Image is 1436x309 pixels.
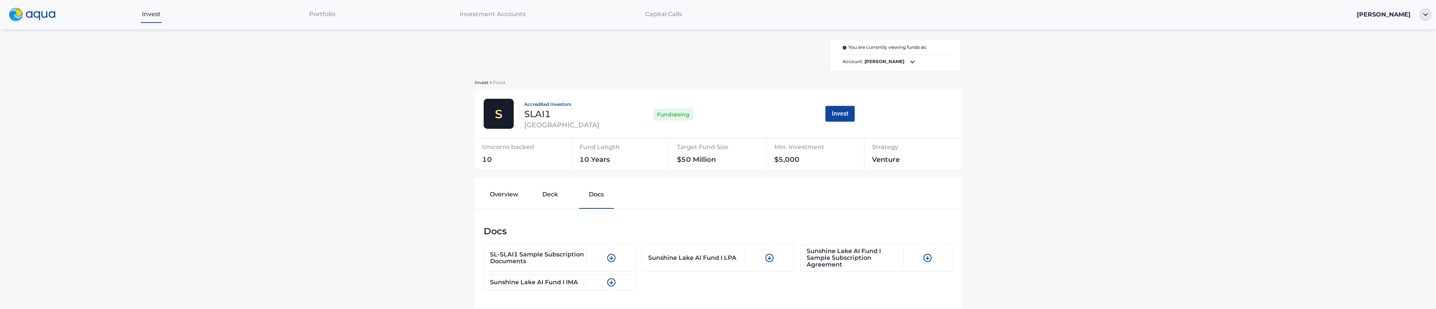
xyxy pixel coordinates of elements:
a: Portfolio [237,6,407,22]
img: download [607,253,616,262]
a: Fund [492,78,505,86]
img: ellipse [1419,9,1431,21]
a: Invest [66,6,237,22]
b: [PERSON_NAME] [864,59,904,64]
span: Portfolio [309,11,335,18]
img: download [765,253,774,262]
div: Docs [484,224,952,238]
div: Venture [872,156,938,166]
span: You are currently viewing funds as: [843,44,927,51]
button: Overview [481,184,527,208]
div: Sunshine Lake AI Fund I Sample Subscription Agreement [807,248,904,268]
div: Unicorns backed [482,141,556,156]
button: Invest [825,106,855,122]
div: Min. Investment [774,141,861,156]
img: i.svg [843,46,848,50]
div: [GEOGRAPHIC_DATA] [524,122,620,128]
div: Fund Length [579,141,662,156]
div: Sunshine Lake AI Fund I LPA [648,248,745,268]
button: Deck [527,184,573,208]
div: SL-SLAI1 Sample Subscription Documents [490,248,587,268]
div: Sunshine Lake AI Fund I IMA [490,278,587,287]
div: $50 Million [677,156,772,166]
span: Invest [142,11,161,18]
img: download [923,253,932,262]
span: Capital Calls [645,11,682,18]
div: SLAI1 [524,110,620,119]
a: Investment Accounts [407,6,578,22]
a: Capital Calls [578,6,749,22]
img: logo [9,8,56,21]
span: Investment Accounts [460,11,526,18]
span: Fund [493,80,505,85]
div: 10 Years [579,156,662,166]
button: Docs [573,184,620,208]
span: Invest [475,80,489,85]
img: download [607,278,616,287]
span: [PERSON_NAME] [1357,11,1410,18]
div: Strategy [872,141,938,156]
div: Target Fund Size [677,141,772,156]
img: sidearrow [490,81,492,84]
a: logo [5,6,66,23]
div: Accredited Investors [524,102,620,107]
div: $5,000 [774,156,861,166]
div: Fundraising [653,107,693,122]
span: Account: [840,57,952,66]
div: 10 [482,156,556,166]
img: thamesville [484,99,514,129]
